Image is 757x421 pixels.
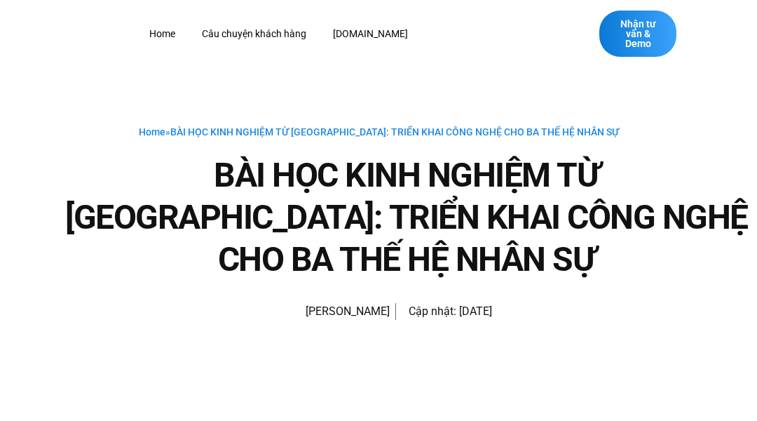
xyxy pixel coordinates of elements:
[56,154,757,281] h1: BÀI HỌC KINH NGHIỆM TỪ [GEOGRAPHIC_DATA]: TRIỂN KHAI CÔNG NGHỆ CHO BA THẾ HỆ NHÂN SỰ
[139,21,186,47] a: Home
[409,305,456,318] span: Cập nhật:
[459,305,492,318] time: [DATE]
[191,21,317,47] a: Câu chuyện khách hàng
[170,126,619,138] span: BÀI HỌC KINH NGHIỆM TỪ [GEOGRAPHIC_DATA]: TRIỂN KHAI CÔNG NGHỆ CHO BA THẾ HỆ NHÂN SỰ
[139,126,619,138] span: »
[613,19,662,48] span: Nhận tư vấn & Demo
[139,21,539,47] nav: Menu
[322,21,418,47] a: [DOMAIN_NAME]
[299,302,390,321] span: [PERSON_NAME]
[139,126,165,138] a: Home
[265,295,390,328] a: Picture of Hạnh Hoàng [PERSON_NAME]
[599,11,676,57] a: Nhận tư vấn & Demo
